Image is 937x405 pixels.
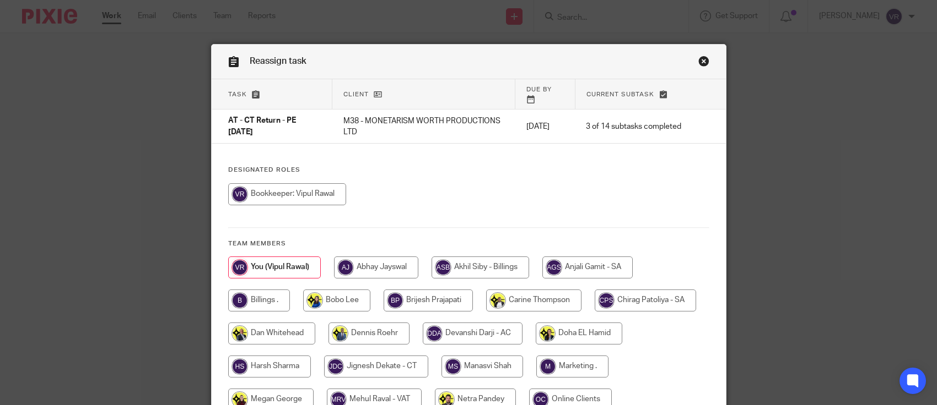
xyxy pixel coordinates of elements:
[586,91,654,97] span: Current subtask
[228,117,296,136] span: AT - CT Return - PE [DATE]
[228,166,709,174] h4: Designated Roles
[228,239,709,248] h4: Team members
[526,121,564,132] p: [DATE]
[575,110,692,144] td: 3 of 14 subtasks completed
[228,91,247,97] span: Task
[343,91,369,97] span: Client
[343,116,504,138] p: M38 - MONETARISM WORTH PRODUCTIONS LTD
[250,57,306,65] span: Reassign task
[698,56,709,70] a: Close this dialog window
[526,86,552,92] span: Due by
